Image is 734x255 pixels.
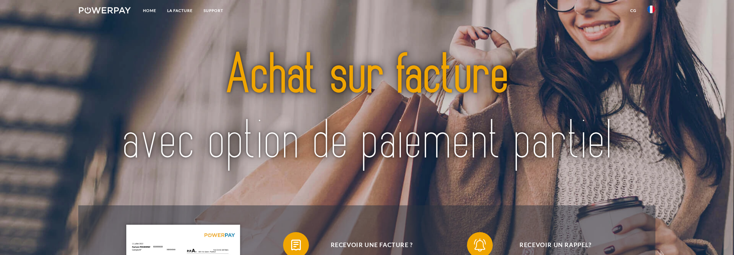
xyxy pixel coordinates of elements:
img: logo-powerpay-white.svg [79,7,131,14]
a: Home [138,5,162,16]
img: fr [647,5,655,13]
img: qb_bill.svg [288,237,304,253]
iframe: Bouton de lancement de la fenêtre de messagerie [708,229,729,250]
a: LA FACTURE [162,5,198,16]
a: Support [198,5,229,16]
img: title-powerpay_fr.svg [112,25,622,192]
img: qb_bell.svg [472,237,488,253]
a: CG [625,5,642,16]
